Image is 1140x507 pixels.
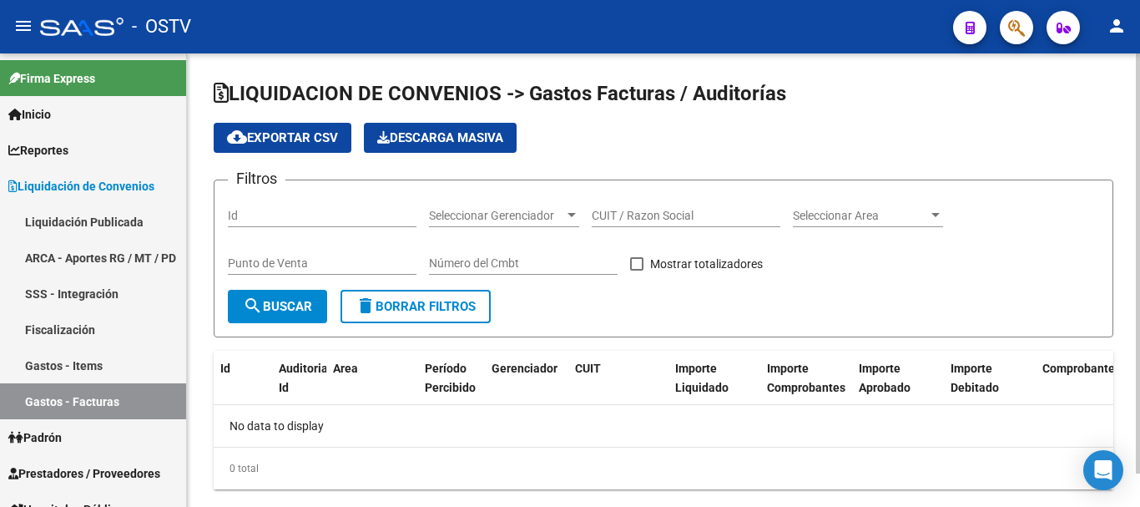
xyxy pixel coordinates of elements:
[675,362,729,394] span: Importe Liquidado
[340,290,491,323] button: Borrar Filtros
[214,351,272,406] datatable-header-cell: Id
[333,362,358,375] span: Area
[485,351,568,406] datatable-header-cell: Gerenciador
[8,177,154,195] span: Liquidación de Convenios
[1107,16,1127,36] mat-icon: person
[429,209,564,223] span: Seleccionar Gerenciador
[377,130,503,145] span: Descarga Masiva
[356,296,376,316] mat-icon: delete
[243,296,263,316] mat-icon: search
[214,448,1113,489] div: 0 total
[356,299,476,314] span: Borrar Filtros
[8,69,95,88] span: Firma Express
[243,299,312,314] span: Buscar
[8,428,62,447] span: Padrón
[793,209,928,223] span: Seleccionar Area
[272,351,326,406] datatable-header-cell: Auditoria Id
[568,351,668,406] datatable-header-cell: CUIT
[214,405,1113,447] div: No data to display
[668,351,760,406] datatable-header-cell: Importe Liquidado
[326,351,418,406] datatable-header-cell: Area
[418,351,485,406] datatable-header-cell: Período Percibido
[214,82,786,105] span: LIQUIDACION DE CONVENIOS -> Gastos Facturas / Auditorías
[8,464,160,483] span: Prestadores / Proveedores
[760,351,852,406] datatable-header-cell: Importe Comprobantes
[228,167,285,190] h3: Filtros
[8,141,68,160] span: Reportes
[8,105,51,124] span: Inicio
[650,254,763,274] span: Mostrar totalizadores
[859,362,910,394] span: Importe Aprobado
[227,127,247,147] mat-icon: cloud_download
[13,16,33,36] mat-icon: menu
[425,362,476,394] span: Período Percibido
[944,351,1036,406] datatable-header-cell: Importe Debitado
[951,362,999,394] span: Importe Debitado
[227,130,338,145] span: Exportar CSV
[1083,450,1123,490] div: Open Intercom Messenger
[492,362,557,375] span: Gerenciador
[364,123,517,153] app-download-masive: Descarga masiva de comprobantes (adjuntos)
[767,362,845,394] span: Importe Comprobantes
[220,362,230,375] span: Id
[852,351,944,406] datatable-header-cell: Importe Aprobado
[575,362,601,375] span: CUIT
[279,362,328,394] span: Auditoria Id
[228,290,327,323] button: Buscar
[132,8,191,45] span: - OSTV
[364,123,517,153] button: Descarga Masiva
[214,123,351,153] button: Exportar CSV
